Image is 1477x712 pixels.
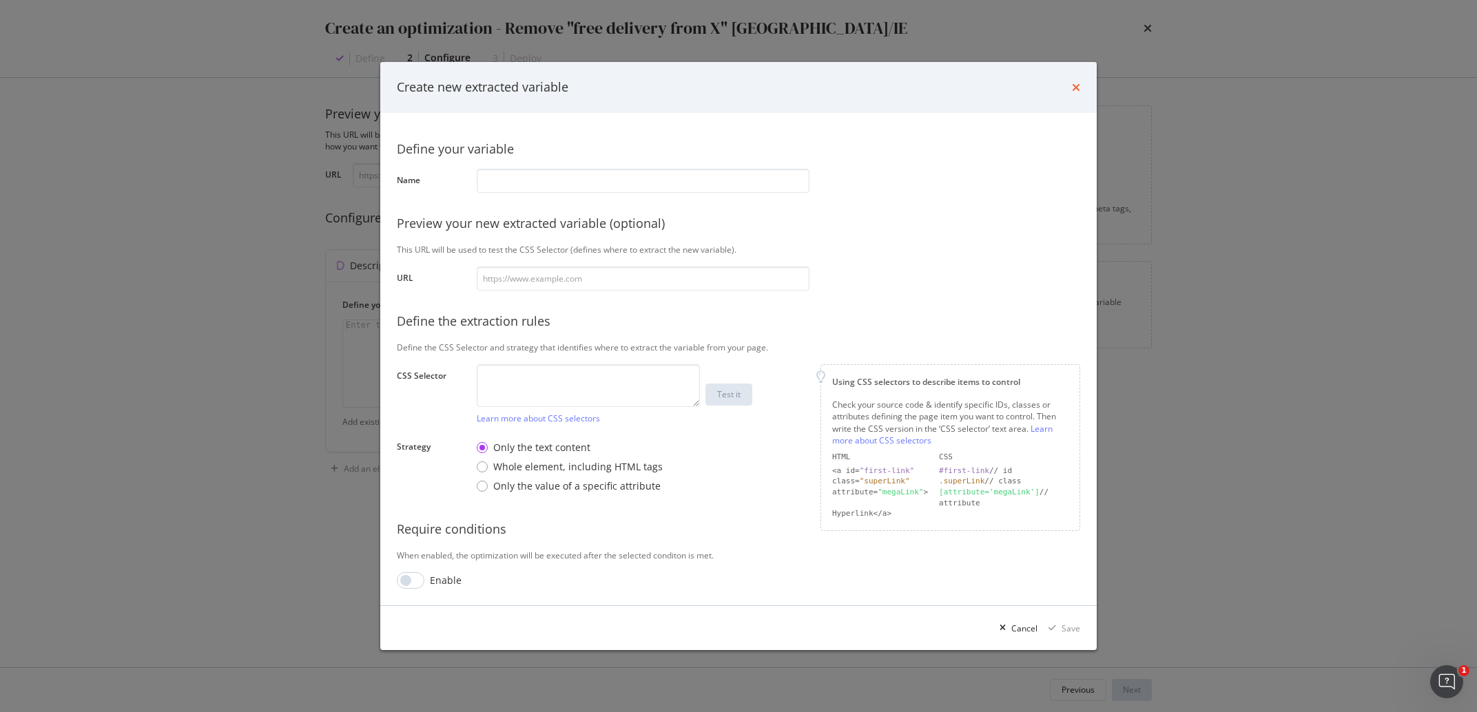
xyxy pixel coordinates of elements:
[939,476,1068,487] div: // class
[397,313,1080,331] div: Define the extraction rules
[832,452,928,463] div: HTML
[397,441,466,495] label: Strategy
[832,465,928,476] div: <a id=
[939,488,1040,496] div: [attribute='megaLink']
[477,479,663,493] div: Only the value of a specific attribute
[397,244,1080,255] div: This URL will be used to test the CSS Selector (defines where to extract the new variable).
[832,487,928,508] div: attribute= >
[939,465,1068,476] div: // id
[860,477,910,485] div: "superLink"
[397,521,1080,538] div: Require conditions
[493,479,661,493] div: Only the value of a specific attribute
[1043,617,1080,639] button: Save
[994,617,1037,639] button: Cancel
[939,452,1068,463] div: CSS
[1011,622,1037,634] div: Cancel
[477,460,663,474] div: Whole element, including HTML tags
[397,215,1080,233] div: Preview your new extracted variable (optional)
[832,422,1053,446] a: Learn more about CSS selectors
[705,384,752,406] button: Test it
[397,272,466,287] label: URL
[397,140,1080,158] div: Define your variable
[939,487,1068,508] div: // attribute
[477,441,663,454] div: Only the text content
[1072,78,1080,96] div: times
[939,465,989,474] div: #first-link
[1062,622,1080,634] div: Save
[477,412,600,424] a: Learn more about CSS selectors
[939,477,984,485] div: .superLink
[493,441,590,454] div: Only the text content
[397,342,1080,353] div: Define the CSS Selector and strategy that identifies where to extract the variable from your page.
[380,62,1097,650] div: modal
[477,266,809,291] input: https://www.example.com
[832,376,1068,388] div: Using CSS selectors to describe items to control
[860,465,914,474] div: "first-link"
[397,370,466,421] label: CSS Selector
[832,399,1068,446] div: Check your source code & identify specific IDs, classes or attributes defining the page item you ...
[1430,665,1463,698] iframe: Intercom live chat
[493,460,663,474] div: Whole element, including HTML tags
[832,508,928,519] div: Hyperlink</a>
[832,476,928,487] div: class=
[430,574,462,587] div: Enable
[717,388,741,400] div: Test it
[397,549,1080,561] div: When enabled, the optimization will be executed after the selected conditon is met.
[878,488,923,496] div: "megaLink"
[1458,665,1469,676] span: 1
[397,78,568,96] div: Create new extracted variable
[397,174,466,189] label: Name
